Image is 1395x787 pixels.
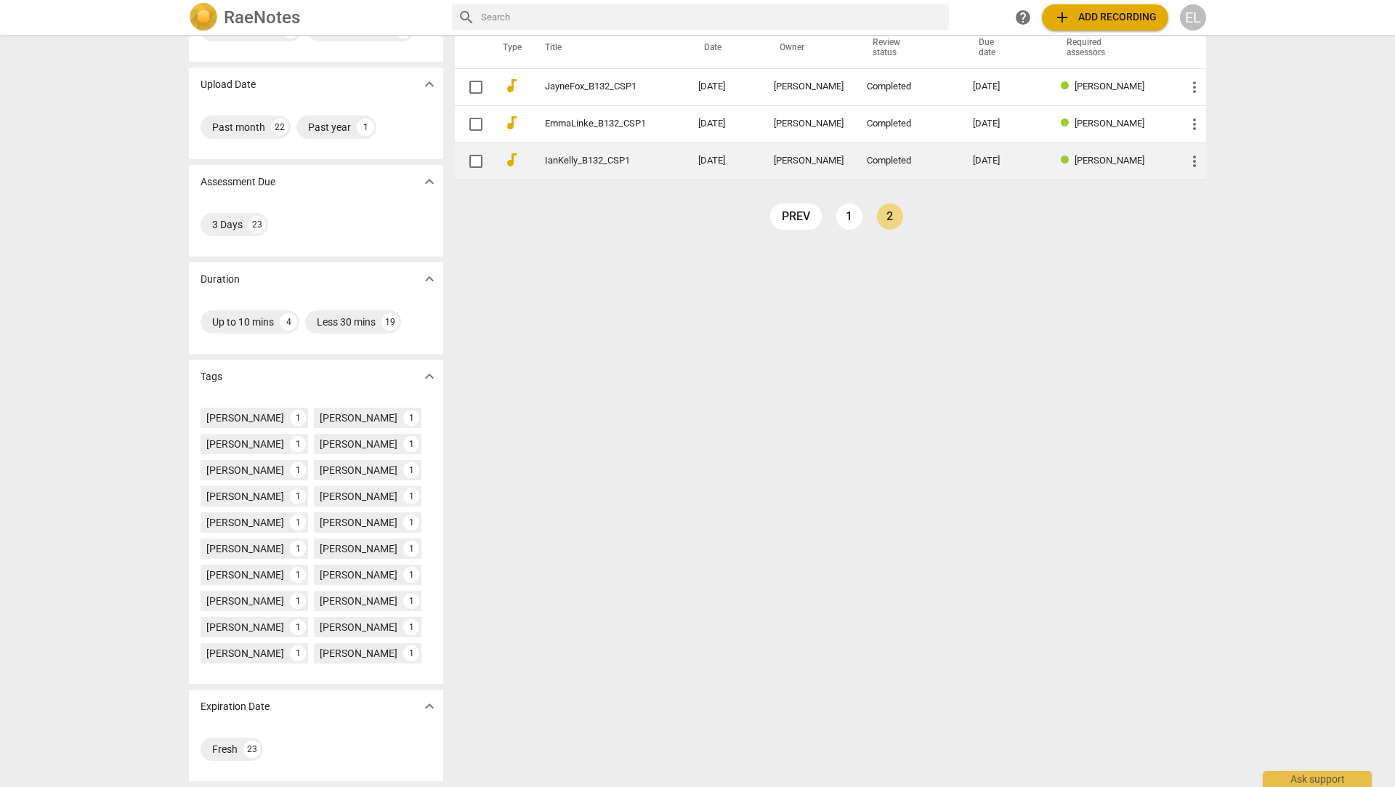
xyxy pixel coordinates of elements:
th: Date [687,28,762,68]
img: Logo [189,3,218,32]
div: 1 [403,619,419,635]
div: 23 [248,216,266,233]
div: 1 [290,593,306,609]
span: Review status: completed [1061,155,1075,166]
div: Completed [867,156,950,166]
div: 1 [290,514,306,530]
div: [PERSON_NAME] [320,620,397,634]
div: 1 [290,410,306,426]
span: expand_more [421,76,438,93]
div: [PERSON_NAME] [206,489,284,504]
div: [PERSON_NAME] [206,541,284,556]
span: Add recording [1054,9,1157,26]
div: Up to 10 mins [212,315,274,329]
div: 23 [243,740,261,758]
span: expand_more [421,270,438,288]
th: Type [491,28,527,68]
div: Ask support [1263,771,1372,787]
div: 19 [381,313,399,331]
button: Show more [418,171,440,193]
div: 1 [357,118,374,136]
div: 1 [403,462,419,478]
a: EmmaLinke_B132_CSP1 [545,118,646,129]
a: Help [1010,4,1036,31]
span: Review status: completed [1061,81,1075,92]
div: [PERSON_NAME] [774,118,844,129]
p: Expiration Date [201,699,270,714]
div: [DATE] [973,118,1038,129]
div: Fresh [212,742,238,756]
span: more_vert [1186,78,1203,96]
div: [DATE] [973,81,1038,92]
div: [PERSON_NAME] [206,515,284,530]
span: more_vert [1186,116,1203,133]
th: Review status [855,28,961,68]
span: Review status: completed [1061,118,1075,129]
div: Past month [212,120,265,134]
div: [PERSON_NAME] [206,594,284,608]
h2: RaeNotes [224,7,300,28]
div: [PERSON_NAME] [206,620,284,634]
span: audiotrack [503,151,520,169]
span: more_vert [1186,153,1203,170]
div: [DATE] [973,156,1038,166]
div: 1 [403,488,419,504]
input: Search [481,6,943,29]
span: help [1014,9,1032,26]
button: Show more [418,268,440,290]
div: EL [1180,4,1206,31]
div: 3 Days [212,217,243,232]
div: [PERSON_NAME] [320,437,397,451]
span: search [458,9,475,26]
div: 22 [271,118,288,136]
div: 1 [290,619,306,635]
span: add [1054,9,1071,26]
p: Tags [201,369,222,384]
div: 1 [403,541,419,557]
div: 4 [280,313,297,331]
div: 1 [403,410,419,426]
div: Completed [867,81,950,92]
div: [PERSON_NAME] [320,646,397,661]
p: Duration [201,272,240,287]
div: [PERSON_NAME] [774,156,844,166]
th: Title [527,28,687,68]
div: [PERSON_NAME] [206,463,284,477]
div: 1 [290,541,306,557]
div: 1 [403,436,419,452]
div: 1 [290,436,306,452]
div: [PERSON_NAME] [774,81,844,92]
div: [PERSON_NAME] [320,489,397,504]
div: [PERSON_NAME] [320,568,397,582]
div: 1 [403,514,419,530]
th: Owner [762,28,855,68]
p: Assessment Due [201,174,275,190]
div: 1 [290,462,306,478]
span: [PERSON_NAME] [1075,81,1144,92]
button: Show more [418,695,440,717]
a: JayneFox_B132_CSP1 [545,81,646,92]
span: expand_more [421,368,438,385]
span: audiotrack [503,77,520,94]
td: [DATE] [687,105,762,142]
p: Upload Date [201,77,256,92]
div: 1 [403,593,419,609]
div: 1 [403,567,419,583]
div: [PERSON_NAME] [320,541,397,556]
span: [PERSON_NAME] [1075,118,1144,129]
div: [PERSON_NAME] [206,411,284,425]
button: Show more [418,73,440,95]
div: 1 [290,567,306,583]
div: [PERSON_NAME] [320,411,397,425]
div: 1 [290,645,306,661]
div: [PERSON_NAME] [320,594,397,608]
div: [PERSON_NAME] [206,568,284,582]
th: Due date [961,28,1049,68]
a: IanKelly_B132_CSP1 [545,156,646,166]
div: Less 30 mins [317,315,376,329]
a: prev [770,203,822,230]
span: audiotrack [503,114,520,132]
div: Completed [867,118,950,129]
a: Page 1 [836,203,862,230]
a: Page 2 is your current page [877,203,903,230]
